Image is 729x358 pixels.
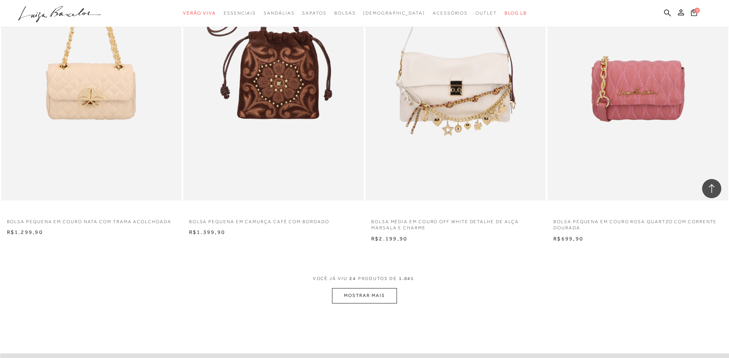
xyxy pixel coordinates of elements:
span: Verão Viva [183,10,216,16]
a: noSubCategoriesText [302,6,326,20]
span: R$1.399,90 [189,229,225,235]
span: 1.041 [399,276,415,281]
span: BLOG LB [505,10,527,16]
a: noSubCategoriesText [433,6,468,20]
a: BOLSA PEQUENA EM CAMURÇA CAFÉ COM BORDADO [183,214,364,225]
span: R$2.199,90 [371,235,407,242]
a: BOLSA PEQUENA EM COURO ROSA QUARTZO COM CORRENTE DOURADA [548,214,728,232]
span: 24 [349,276,356,281]
a: noSubCategoriesText [224,6,256,20]
a: noSubCategoriesText [363,6,425,20]
span: Sapatos [302,10,326,16]
button: 0 [689,8,699,19]
span: Outlet [475,10,497,16]
span: VOCÊ JÁ VIU PRODUTOS DE [313,276,417,281]
button: MOSTRAR MAIS [332,288,397,303]
span: Acessórios [433,10,468,16]
a: noSubCategoriesText [264,6,294,20]
span: Essenciais [224,10,256,16]
a: BOLSA MÉDIA EM COURO OFF WHITE DETALHE DE ALÇA MARSALA E CHARME [365,214,546,232]
span: [DEMOGRAPHIC_DATA] [363,10,425,16]
span: R$1.299,90 [7,229,43,235]
a: noSubCategoriesText [183,6,216,20]
span: 0 [694,8,700,13]
span: Bolsas [334,10,356,16]
a: BOLSA PEQUENA EM COURO NATA COM TRAMA ACOLCHOADA [1,214,181,225]
a: noSubCategoriesText [334,6,356,20]
span: R$699,90 [553,235,583,242]
span: Sandálias [264,10,294,16]
a: BLOG LB [505,6,527,20]
a: noSubCategoriesText [475,6,497,20]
